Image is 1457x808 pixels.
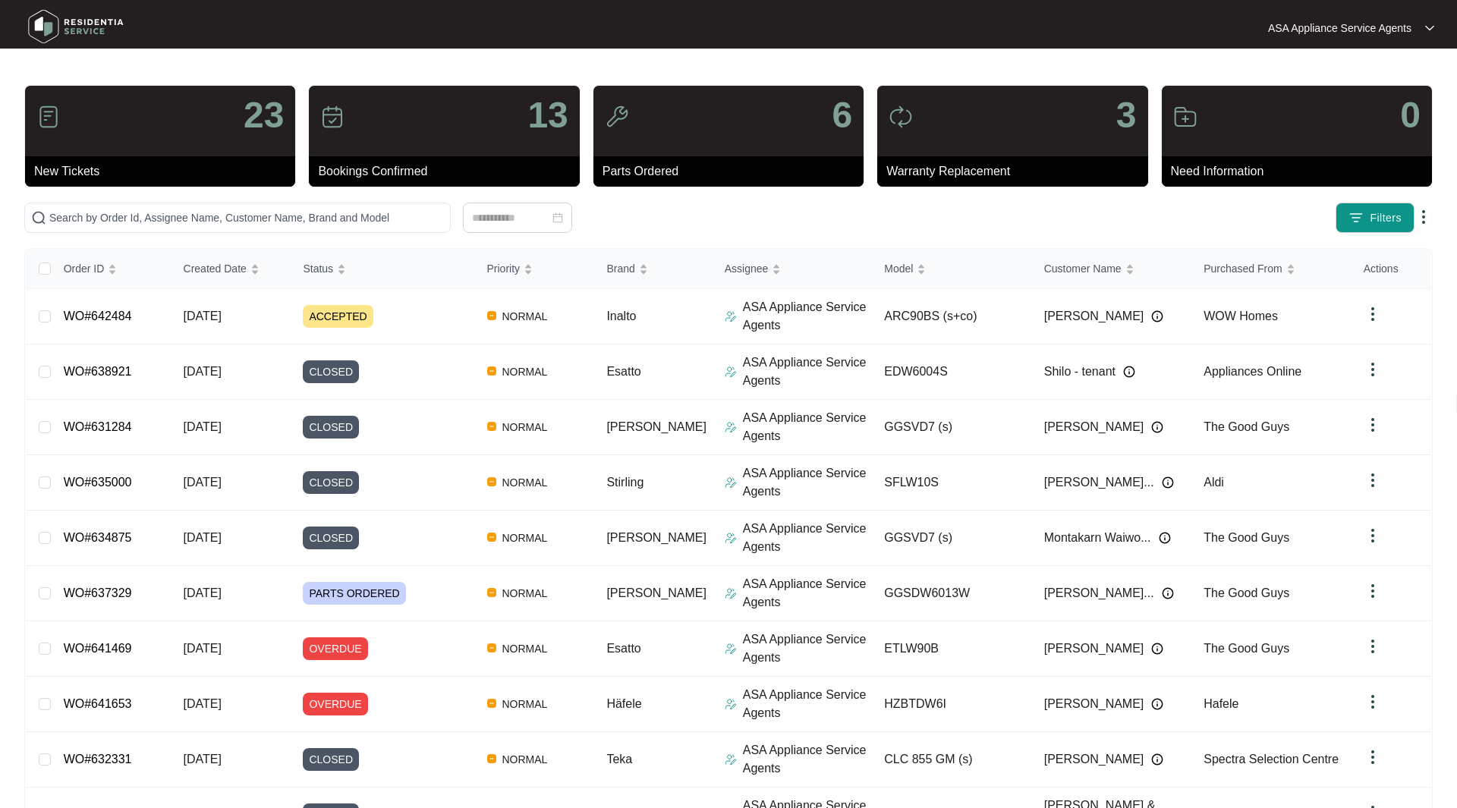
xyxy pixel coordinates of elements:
p: 6 [832,97,852,134]
img: Assigner Icon [725,310,737,322]
p: ASA Appliance Service Agents [743,354,873,390]
img: Vercel Logo [487,643,496,652]
span: Appliances Online [1204,365,1301,378]
span: [PERSON_NAME] [606,531,706,544]
span: [PERSON_NAME] [1044,750,1144,769]
input: Search by Order Id, Assignee Name, Customer Name, Brand and Model [49,209,444,226]
span: NORMAL [496,473,554,492]
img: residentia service logo [23,4,129,49]
span: Purchased From [1204,260,1282,277]
p: Need Information [1171,162,1432,181]
img: Vercel Logo [487,311,496,320]
span: PARTS ORDERED [303,582,405,605]
button: filter iconFilters [1336,203,1415,233]
span: NORMAL [496,695,554,713]
span: Aldi [1204,476,1224,489]
th: Created Date [172,249,291,289]
span: [DATE] [184,586,222,599]
img: Info icon [1159,532,1171,544]
span: The Good Guys [1204,586,1289,599]
span: Status [303,260,333,277]
img: Vercel Logo [487,588,496,597]
span: Assignee [725,260,769,277]
span: [DATE] [184,531,222,544]
span: Montakarn Waiwo... [1044,529,1151,547]
a: WO#635000 [64,476,132,489]
img: icon [36,105,61,129]
span: OVERDUE [303,693,367,715]
span: The Good Guys [1204,642,1289,655]
img: dropdown arrow [1364,637,1382,656]
span: Order ID [64,260,105,277]
img: Info icon [1151,310,1163,322]
img: icon [889,105,913,129]
th: Brand [594,249,712,289]
td: GGSVD7 (s) [872,400,1032,455]
img: Assigner Icon [725,421,737,433]
p: ASA Appliance Service Agents [743,298,873,335]
img: dropdown arrow [1364,748,1382,766]
img: dropdown arrow [1415,208,1433,226]
span: [DATE] [184,365,222,378]
td: ETLW90B [872,621,1032,677]
img: dropdown arrow [1364,305,1382,323]
img: Info icon [1151,753,1163,766]
img: Assigner Icon [725,753,737,766]
span: NORMAL [496,363,554,381]
td: CLC 855 GM (s) [872,732,1032,788]
span: Customer Name [1044,260,1122,277]
span: NORMAL [496,750,554,769]
img: Vercel Logo [487,533,496,542]
th: Assignee [713,249,873,289]
img: Assigner Icon [725,698,737,710]
img: dropdown arrow [1364,471,1382,489]
img: icon [1173,105,1197,129]
span: Häfele [606,697,641,710]
span: OVERDUE [303,637,367,660]
img: Vercel Logo [487,422,496,431]
p: ASA Appliance Service Agents [1268,20,1411,36]
span: CLOSED [303,471,359,494]
img: Vercel Logo [487,754,496,763]
span: [PERSON_NAME] [606,586,706,599]
span: CLOSED [303,748,359,771]
img: dropdown arrow [1364,416,1382,434]
p: Bookings Confirmed [318,162,579,181]
img: icon [605,105,629,129]
span: [DATE] [184,420,222,433]
img: Vercel Logo [487,366,496,376]
a: WO#632331 [64,753,132,766]
p: 13 [527,97,568,134]
td: EDW6004S [872,344,1032,400]
span: CLOSED [303,360,359,383]
span: CLOSED [303,416,359,439]
span: Esatto [606,365,640,378]
img: Vercel Logo [487,699,496,708]
p: ASA Appliance Service Agents [743,409,873,445]
a: WO#641653 [64,697,132,710]
img: search-icon [31,210,46,225]
span: [DATE] [184,642,222,655]
img: Info icon [1151,698,1163,710]
span: NORMAL [496,584,554,602]
span: Model [884,260,913,277]
span: Created Date [184,260,247,277]
a: WO#637329 [64,586,132,599]
a: WO#638921 [64,365,132,378]
a: WO#634875 [64,531,132,544]
p: ASA Appliance Service Agents [743,464,873,501]
p: 3 [1116,97,1137,134]
th: Model [872,249,1032,289]
td: HZBTDW6I [872,677,1032,732]
span: WOW Homes [1204,310,1278,322]
img: Info icon [1162,587,1174,599]
span: Teka [606,753,632,766]
span: Stirling [606,476,644,489]
th: Purchased From [1191,249,1352,289]
p: New Tickets [34,162,295,181]
img: filter icon [1348,210,1364,225]
span: [PERSON_NAME] [606,420,706,433]
img: Vercel Logo [487,477,496,486]
img: dropdown arrow [1425,24,1434,32]
span: NORMAL [496,529,554,547]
